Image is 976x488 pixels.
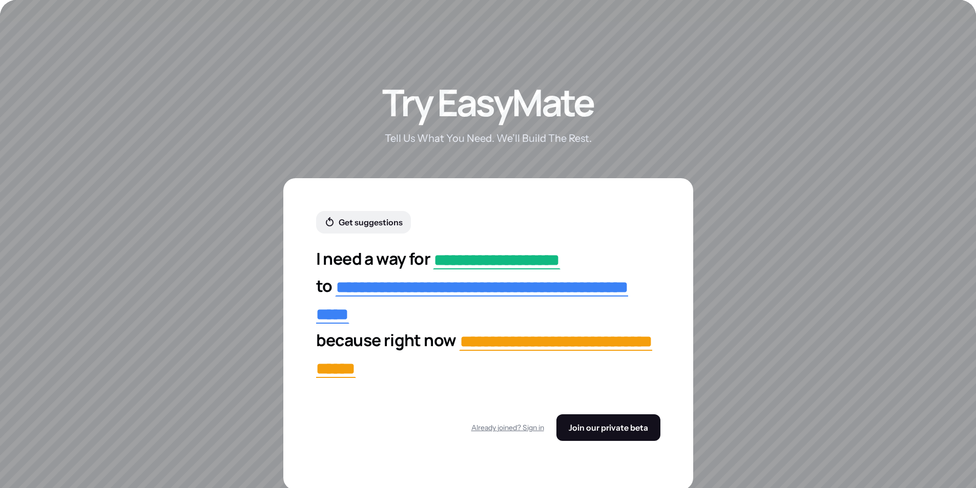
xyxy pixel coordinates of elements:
[316,329,456,351] span: because right now
[471,418,544,437] button: Already joined? Sign in
[316,274,333,297] span: to
[556,414,660,441] button: Join our private beta
[569,422,648,433] span: Join our private beta
[316,247,430,270] span: I need a way for
[316,211,411,234] button: Get suggestions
